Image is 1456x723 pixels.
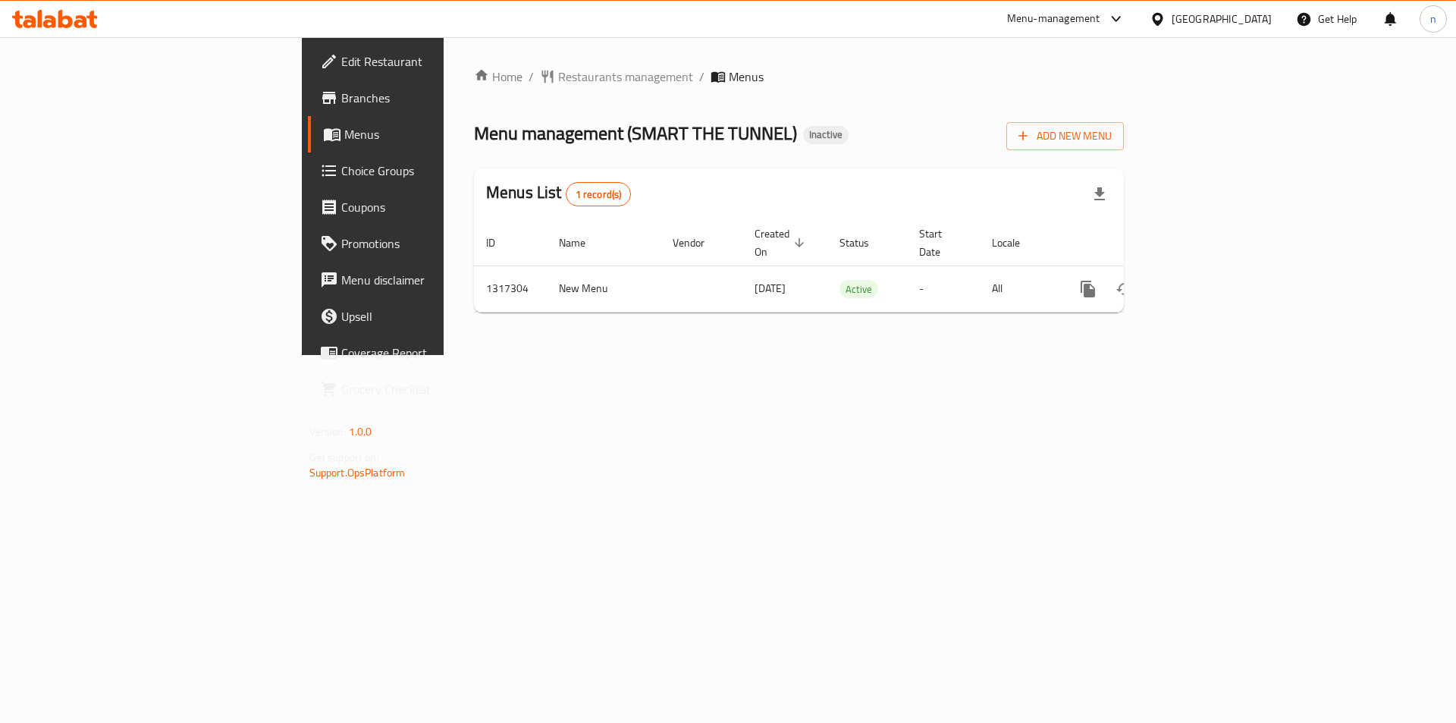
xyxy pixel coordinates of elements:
[992,234,1040,252] span: Locale
[1172,11,1272,27] div: [GEOGRAPHIC_DATA]
[486,234,515,252] span: ID
[308,43,545,80] a: Edit Restaurant
[1081,176,1118,212] div: Export file
[673,234,724,252] span: Vendor
[341,271,533,289] span: Menu disclaimer
[566,182,632,206] div: Total records count
[907,266,980,312] td: -
[341,307,533,325] span: Upsell
[309,463,406,483] a: Support.OpsPlatform
[699,68,704,86] li: /
[839,281,878,298] span: Active
[341,89,533,107] span: Branches
[547,266,661,312] td: New Menu
[803,128,849,141] span: Inactive
[729,68,764,86] span: Menus
[1430,11,1436,27] span: n
[1058,220,1228,266] th: Actions
[308,189,545,225] a: Coupons
[755,225,809,261] span: Created On
[474,220,1228,313] table: enhanced table
[341,234,533,253] span: Promotions
[341,198,533,216] span: Coupons
[559,234,605,252] span: Name
[1007,10,1100,28] div: Menu-management
[308,116,545,152] a: Menus
[980,266,1058,312] td: All
[341,162,533,180] span: Choice Groups
[558,68,693,86] span: Restaurants management
[308,262,545,298] a: Menu disclaimer
[486,181,631,206] h2: Menus List
[474,68,1124,86] nav: breadcrumb
[308,298,545,335] a: Upsell
[839,280,878,298] div: Active
[1070,271,1106,307] button: more
[540,68,693,86] a: Restaurants management
[919,225,962,261] span: Start Date
[308,152,545,189] a: Choice Groups
[308,335,545,371] a: Coverage Report
[309,422,347,442] span: Version:
[349,422,372,442] span: 1.0.0
[344,125,533,143] span: Menus
[1006,122,1124,150] button: Add New Menu
[803,126,849,144] div: Inactive
[341,52,533,71] span: Edit Restaurant
[1018,127,1112,146] span: Add New Menu
[341,380,533,398] span: Grocery Checklist
[309,448,379,467] span: Get support on:
[341,344,533,362] span: Coverage Report
[755,278,786,298] span: [DATE]
[308,371,545,407] a: Grocery Checklist
[839,234,889,252] span: Status
[566,187,631,202] span: 1 record(s)
[1106,271,1143,307] button: Change Status
[474,116,797,150] span: Menu management ( SMART THE TUNNEL )
[308,80,545,116] a: Branches
[308,225,545,262] a: Promotions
